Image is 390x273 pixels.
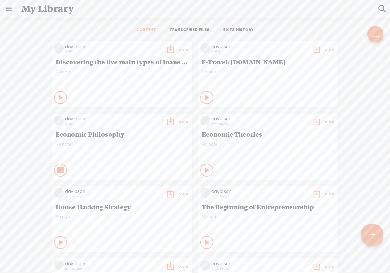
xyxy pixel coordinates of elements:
img: videoLoading.png [200,43,210,53]
span: F-Travel: [DOMAIN_NAME] [202,58,334,66]
span: The Beginning of Entrepreneurship [202,203,334,211]
div: [DATE] [65,49,162,53]
div: davidson [65,260,162,267]
img: videoLoading.png [54,260,64,270]
span: No note [56,142,188,147]
div: [DATE] [211,49,309,53]
a: TRANSCRIBED FILES [170,27,210,33]
span: Discovering the five main types of loans for real estate investing in the [GEOGRAPHIC_DATA]. [56,58,188,66]
div: a month ago [65,194,162,198]
img: videoLoading.png [200,188,210,198]
span: No note [56,214,188,219]
span: No note [56,69,188,75]
div: a month ago [211,122,309,126]
div: My Library [17,0,374,17]
div: a month ago [65,267,162,271]
span: Economic Theories [202,130,334,138]
a: CONTENT [136,27,156,33]
div: davidson [211,116,309,122]
span: No note [202,214,334,219]
div: a month ago [211,267,309,271]
div: a month ago [211,194,309,198]
img: videoLoading.png [200,260,210,270]
a: EDITS HISTORY [223,27,254,33]
img: videoLoading.png [54,43,64,53]
div: davidson [65,188,162,195]
span: No note [202,69,334,75]
div: davidson [211,188,309,195]
div: davidson [211,260,309,267]
img: videoLoading.png [200,116,210,125]
div: davidson [211,43,309,50]
div: [DATE] [65,122,162,126]
div: davidson [65,43,162,50]
div: davidson [65,116,162,122]
span: House Hacking Strategy [56,203,188,211]
img: videoLoading.png [54,188,64,198]
span: Economic Philosophy [56,130,188,138]
span: No note [202,142,334,147]
img: videoLoading.png [54,116,64,125]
